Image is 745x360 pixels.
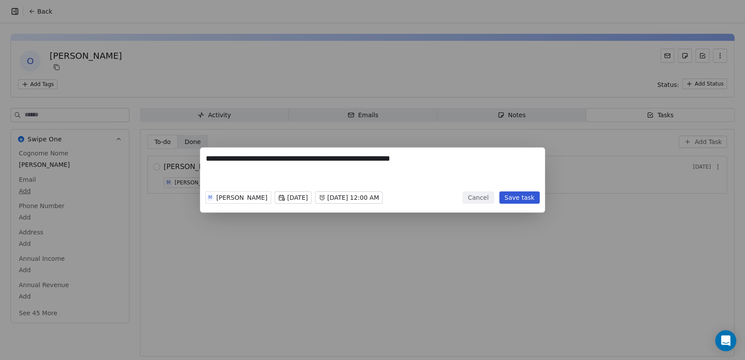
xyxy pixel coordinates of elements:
[499,191,540,204] button: Save task
[287,193,308,202] span: [DATE]
[462,191,494,204] button: Cancel
[275,191,311,204] button: [DATE]
[208,194,212,201] div: M
[216,194,267,201] div: [PERSON_NAME]
[327,193,379,202] span: [DATE] 12:00 AM
[315,191,383,204] button: [DATE] 12:00 AM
